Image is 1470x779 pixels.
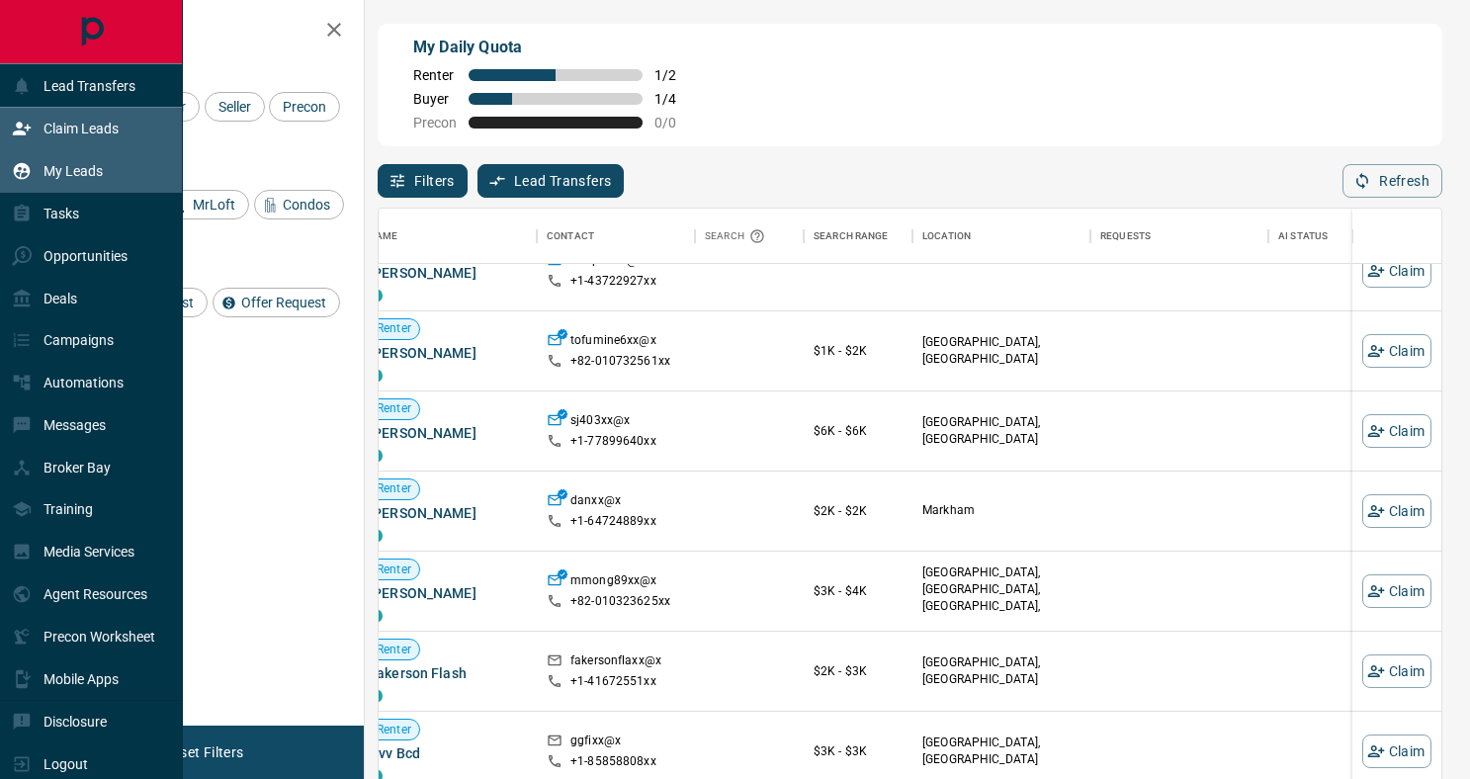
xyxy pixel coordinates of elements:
[922,334,1081,368] p: [GEOGRAPHIC_DATA], [GEOGRAPHIC_DATA]
[570,412,630,433] p: sj403xx@x
[369,503,527,523] span: [PERSON_NAME]
[1278,209,1328,264] div: AI Status
[254,190,344,219] div: Condos
[705,209,770,264] div: Search
[413,115,457,130] span: Precon
[150,736,256,769] button: Reset Filters
[922,564,1081,633] p: [GEOGRAPHIC_DATA], [GEOGRAPHIC_DATA], [GEOGRAPHIC_DATA], [GEOGRAPHIC_DATA]
[1362,414,1431,448] button: Claim
[1362,254,1431,288] button: Claim
[570,652,661,673] p: fakersonflaxx@x
[1342,164,1442,198] button: Refresh
[369,642,419,658] span: Renter
[912,209,1090,264] div: Location
[369,583,527,603] span: [PERSON_NAME]
[1090,209,1268,264] div: Requests
[378,164,468,198] button: Filters
[570,273,656,290] p: +1- 43722927xx
[1362,735,1431,768] button: Claim
[814,502,903,520] p: $2K - $2K
[654,115,698,130] span: 0 / 0
[922,414,1081,448] p: [GEOGRAPHIC_DATA], [GEOGRAPHIC_DATA]
[922,502,1081,519] p: Markham
[570,513,656,530] p: +1- 64724889xx
[537,209,695,264] div: Contact
[369,562,419,578] span: Renter
[570,332,656,353] p: tofumine6xx@x
[814,422,903,440] p: $6K - $6K
[1100,209,1151,264] div: Requests
[814,342,903,360] p: $1K - $2K
[369,480,419,497] span: Renter
[814,582,903,600] p: $3K - $4K
[369,343,527,363] span: [PERSON_NAME]
[804,209,912,264] div: Search Range
[413,67,457,83] span: Renter
[369,320,419,337] span: Renter
[570,753,656,770] p: +1- 85858808xx
[369,423,527,443] span: [PERSON_NAME]
[213,288,340,317] div: Offer Request
[234,295,333,310] span: Offer Request
[570,733,621,753] p: ggfixx@x
[654,91,698,107] span: 1 / 4
[369,400,419,417] span: Renter
[413,36,698,59] p: My Daily Quota
[654,67,698,83] span: 1 / 2
[814,662,903,680] p: $2K - $3K
[1362,574,1431,608] button: Claim
[276,197,337,213] span: Condos
[477,164,625,198] button: Lead Transfers
[63,20,344,43] h2: Filters
[1362,654,1431,688] button: Claim
[1362,494,1431,528] button: Claim
[570,353,670,370] p: +82- 010732561xx
[369,663,527,683] span: Fakerson Flash
[359,209,537,264] div: Name
[164,190,249,219] div: MrLoft
[570,673,656,690] p: +1- 41672551xx
[369,263,527,283] span: [PERSON_NAME]
[922,209,971,264] div: Location
[814,209,889,264] div: Search Range
[186,197,242,213] span: MrLoft
[570,492,621,513] p: danxx@x
[212,99,258,115] span: Seller
[269,92,340,122] div: Precon
[413,91,457,107] span: Buyer
[547,209,594,264] div: Contact
[205,92,265,122] div: Seller
[1362,334,1431,368] button: Claim
[369,743,527,763] span: Gvv Bcd
[369,722,419,738] span: Renter
[369,209,398,264] div: Name
[922,654,1081,688] p: [GEOGRAPHIC_DATA], [GEOGRAPHIC_DATA]
[570,433,656,450] p: +1- 77899640xx
[276,99,333,115] span: Precon
[570,572,656,593] p: mmong89xx@x
[922,735,1081,768] p: [GEOGRAPHIC_DATA], [GEOGRAPHIC_DATA]
[570,593,670,610] p: +82- 010323625xx
[814,742,903,760] p: $3K - $3K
